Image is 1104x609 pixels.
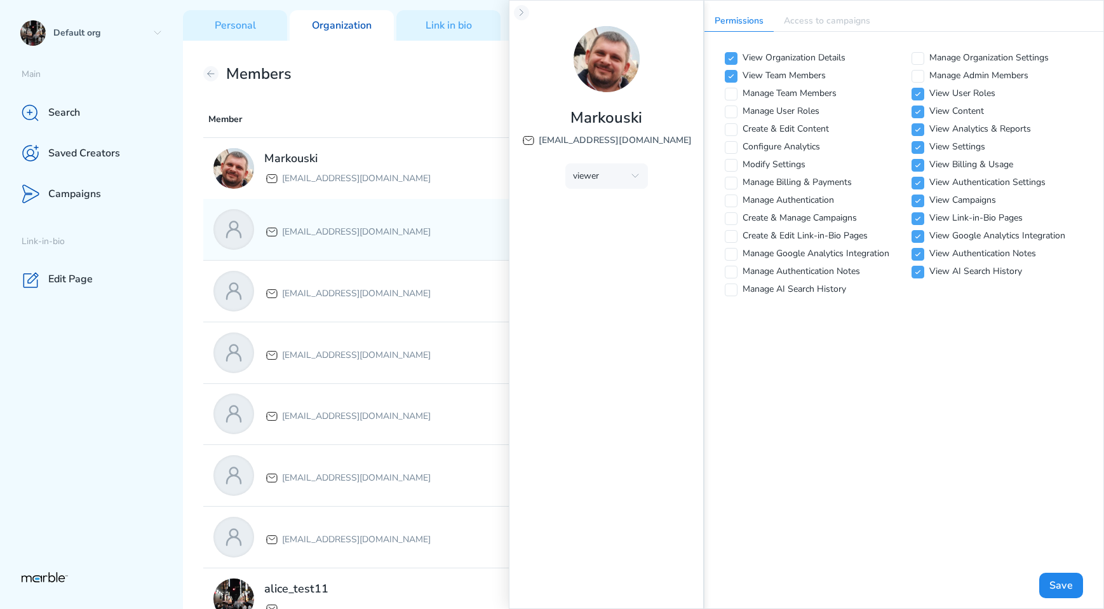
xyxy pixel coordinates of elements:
p: Manage Billing & Payments [743,177,852,189]
p: Create & Edit Content [743,123,829,135]
p: [EMAIL_ADDRESS][DOMAIN_NAME] [282,171,431,186]
p: Manage Organization Settings [929,52,1049,64]
p: Campaigns [48,188,101,201]
p: Link in bio [426,19,472,32]
button: viewer [565,163,648,189]
div: viewer [573,170,624,182]
p: View Google Analytics Integration [929,230,1065,242]
p: Modify Settings [743,159,805,171]
button: Save [1039,573,1083,598]
p: Manage Team Members [743,88,837,100]
p: Main [22,69,183,81]
p: View Organization Details [743,52,845,64]
p: View Authentication Notes [929,248,1036,260]
p: [EMAIL_ADDRESS][DOMAIN_NAME] [282,532,431,547]
p: View Campaigns [929,195,996,207]
p: Manage Authentication Notes [743,266,860,278]
p: Manage Authentication [743,195,834,207]
p: [EMAIL_ADDRESS][DOMAIN_NAME] [282,409,431,424]
p: View Content [929,106,984,118]
p: Edit Page [48,273,93,286]
p: Manage AI Search History [743,284,846,296]
p: [EMAIL_ADDRESS][DOMAIN_NAME] [539,133,692,148]
p: View Analytics & Reports [929,123,1031,135]
p: Configure Analytics [743,141,820,153]
h2: Members [226,65,292,83]
p: View Authentication Settings [929,177,1046,189]
p: Organization [312,19,372,32]
p: Saved Creators [48,147,120,160]
p: [EMAIL_ADDRESS][DOMAIN_NAME] [282,348,431,363]
p: Access to campaigns [774,11,880,31]
p: Manage Google Analytics Integration [743,248,889,260]
p: View Billing & Usage [929,159,1013,171]
h2: Markouski [264,151,431,166]
p: [EMAIL_ADDRESS][DOMAIN_NAME] [282,470,431,486]
p: [EMAIL_ADDRESS][DOMAIN_NAME] [282,224,431,240]
p: Default org [53,27,147,39]
h2: Markouski [570,107,642,128]
p: Link-in-bio [22,236,183,248]
p: [EMAIL_ADDRESS][DOMAIN_NAME] [282,286,431,301]
p: Member [208,112,598,127]
p: Manage Admin Members [929,70,1028,82]
p: Personal [215,19,256,32]
p: View Team Members [743,70,826,82]
p: View Link-in-Bio Pages [929,212,1023,224]
p: View User Roles [929,88,995,100]
p: Create & Manage Campaigns [743,212,857,224]
p: Manage User Roles [743,106,819,118]
p: View Settings [929,141,985,153]
p: Create & Edit Link-in-Bio Pages [743,230,868,242]
h2: alice_test11 [264,581,328,596]
p: View AI Search History [929,266,1022,278]
p: Permissions [704,11,774,31]
p: Search [48,106,80,120]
